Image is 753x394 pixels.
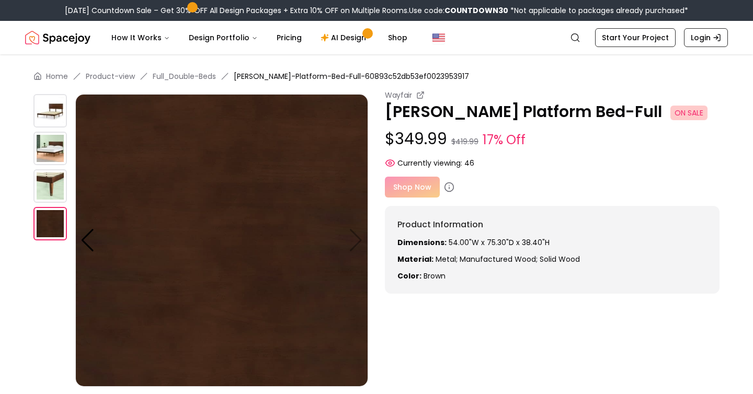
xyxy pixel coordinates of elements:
[464,158,474,168] span: 46
[180,27,266,48] button: Design Portfolio
[508,5,688,16] span: *Not applicable to packages already purchased*
[234,71,469,82] span: [PERSON_NAME]-Platform-Bed-Full-60893c52db53ef0023953917
[268,27,310,48] a: Pricing
[65,5,688,16] div: [DATE] Countdown Sale – Get 30% OFF All Design Packages + Extra 10% OFF on Multiple Rooms.
[397,237,707,248] p: 54.00"W x 75.30"D x 38.40"H
[312,27,378,48] a: AI Design
[397,237,447,248] strong: Dimensions:
[33,169,67,203] img: https://storage.googleapis.com/spacejoy-main/assets/60893c52db53ef0023953917/product_3_e61m9fm2eikh
[25,21,728,54] nav: Global
[424,271,446,281] span: brown
[684,28,728,47] a: Login
[86,71,135,82] a: Product-view
[46,71,68,82] a: Home
[397,271,421,281] strong: Color:
[103,27,178,48] button: How It Works
[451,136,478,147] small: $419.99
[397,254,433,264] strong: Material:
[33,94,67,128] img: https://storage.googleapis.com/spacejoy-main/assets/60893c52db53ef0023953917/product_0_06i22291d2odn
[670,106,708,120] span: ON SALE
[397,158,462,168] span: Currently viewing:
[385,102,720,121] p: [PERSON_NAME] Platform Bed-Full
[103,27,416,48] nav: Main
[385,90,412,100] small: Wayfair
[409,5,508,16] span: Use code:
[75,94,368,387] img: https://storage.googleapis.com/spacejoy-main/assets/60893c52db53ef0023953917/product_5_jomc3meamha7
[25,27,90,48] img: Spacejoy Logo
[33,207,67,240] img: https://storage.googleapis.com/spacejoy-main/assets/60893c52db53ef0023953917/product_5_jomc3meamha7
[444,5,508,16] b: COUNTDOWN30
[33,71,720,82] nav: breadcrumb
[483,131,526,149] small: 17% Off
[33,132,67,165] img: https://storage.googleapis.com/spacejoy-main/assets/60893c52db53ef0023953917/product_1_aja4p6eeofh9
[595,28,676,47] a: Start Your Project
[385,130,720,149] p: $349.99
[432,31,445,44] img: United States
[397,218,707,231] h6: Product Information
[380,27,416,48] a: Shop
[436,254,580,264] span: Metal; Manufactured Wood; Solid Wood
[153,71,216,82] a: Full_Double-Beds
[25,27,90,48] a: Spacejoy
